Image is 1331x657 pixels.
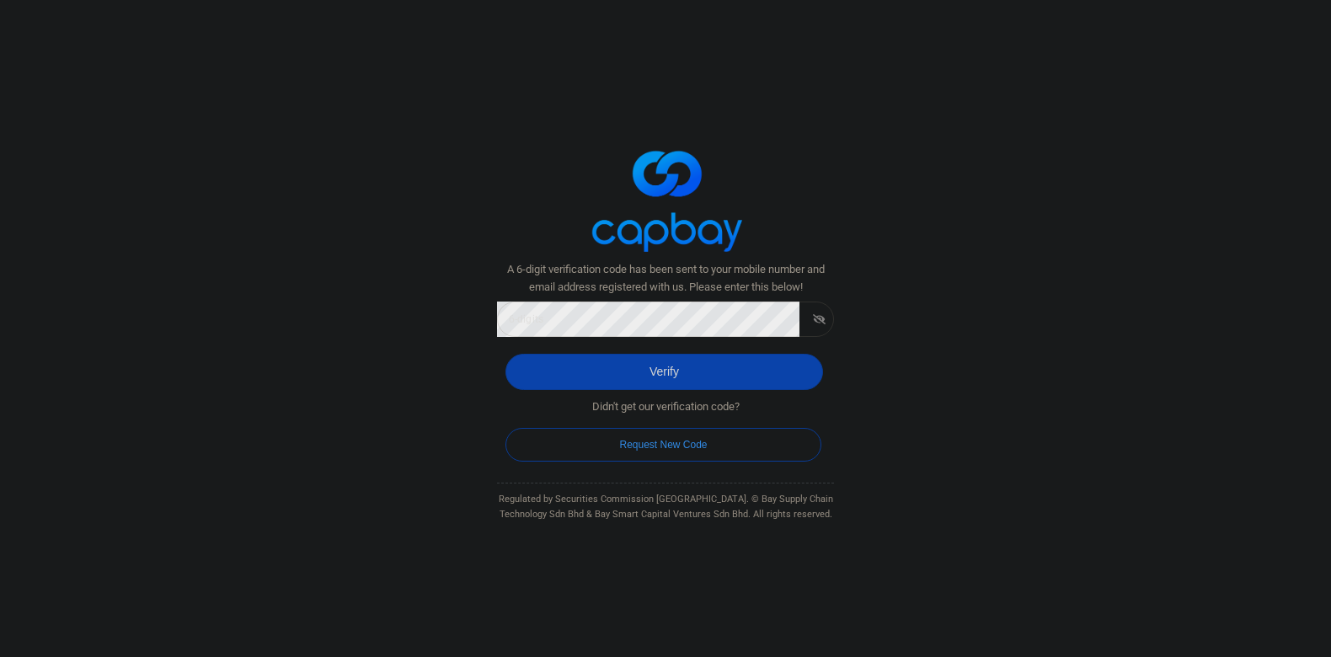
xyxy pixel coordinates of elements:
img: logo [581,136,750,261]
div: Regulated by Securities Commission [GEOGRAPHIC_DATA]. © Bay Supply Chain Technology Sdn Bhd & Bay... [497,492,834,521]
button: Verify [505,354,823,390]
span: A 6-digit verification code has been sent to your mobile number and email address registered with... [497,261,834,296]
button: Request New Code [505,428,821,462]
span: Didn't get our verification code? [592,398,740,416]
